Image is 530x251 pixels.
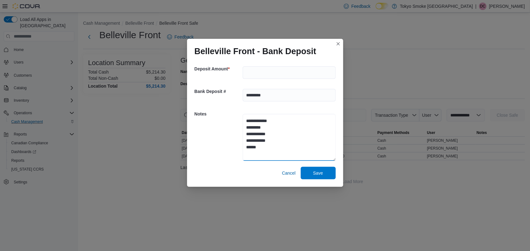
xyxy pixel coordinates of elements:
button: Closes this modal window [334,40,342,48]
h5: Notes [195,108,241,120]
button: Cancel [280,167,298,179]
span: Save [313,170,323,176]
h5: Deposit Amount [195,63,241,75]
button: Save [301,167,336,179]
span: Cancel [282,170,296,176]
h1: Belleville Front - Bank Deposit [195,46,316,56]
h5: Bank Deposit # [195,85,241,98]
